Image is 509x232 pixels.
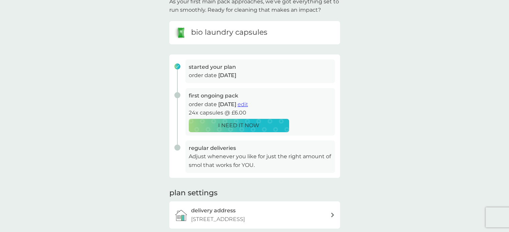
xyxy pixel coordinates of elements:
[189,119,289,132] button: I NEED IT NOW
[191,215,245,224] p: [STREET_ADDRESS]
[218,101,236,107] span: [DATE]
[189,71,332,80] p: order date
[189,100,332,109] p: order date
[218,72,236,78] span: [DATE]
[189,108,332,117] p: 24x capsules @ £6.00
[218,121,259,130] p: I NEED IT NOW
[169,201,340,228] a: delivery address[STREET_ADDRESS]
[174,26,188,39] img: bio laundry capsules
[189,91,332,100] h3: first ongoing pack
[189,63,332,71] h3: started your plan
[189,152,332,169] p: Adjust whenever you like for just the right amount of smol that works for YOU.
[238,101,248,107] span: edit
[191,27,267,38] h6: bio laundry capsules
[238,100,248,109] button: edit
[189,144,332,153] h3: regular deliveries
[169,188,218,198] h2: plan settings
[191,206,236,215] h3: delivery address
